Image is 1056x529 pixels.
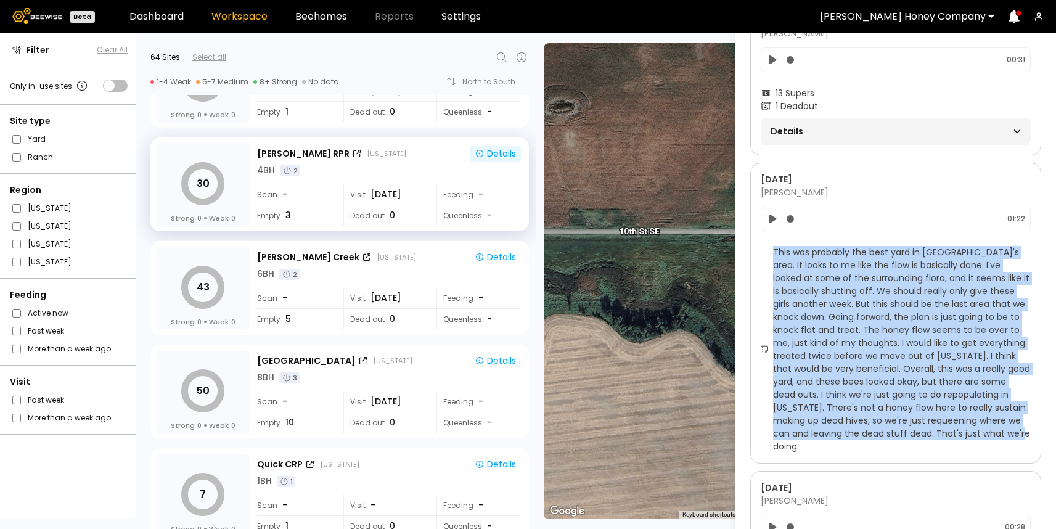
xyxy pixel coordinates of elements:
div: Feeding [436,495,521,515]
div: - [478,188,485,201]
span: 0 [197,213,202,223]
div: [US_STATE] [320,459,359,469]
span: 1 Deadout [776,100,818,113]
div: Visit [343,392,428,412]
span: Filter [26,44,49,57]
div: 8+ Strong [253,77,297,87]
div: Details [475,148,516,159]
div: [GEOGRAPHIC_DATA] [257,355,356,367]
span: 0 [197,420,202,430]
label: Past week [28,393,64,406]
tspan: 7 [200,487,206,501]
span: - [282,499,287,512]
button: Clear All [97,44,128,55]
div: Feeding [10,289,128,301]
button: Details [470,353,521,369]
span: [DATE] [370,395,401,408]
div: Feeding [436,392,521,412]
div: Scan [257,495,335,515]
button: Details [470,249,521,265]
div: [PERSON_NAME] RPR [257,147,350,160]
span: - [282,292,287,305]
div: 1 BH [257,475,272,488]
div: Select all [192,52,226,63]
span: 0 [231,110,235,120]
span: - [487,105,492,118]
div: Strong Weak [171,317,235,327]
div: Queenless [436,412,521,433]
div: Site type [10,115,128,128]
div: - [478,395,485,408]
span: 5 [285,313,291,326]
span: 3 [285,209,291,222]
a: Dashboard [129,12,184,22]
div: Only in-use sites [10,78,89,93]
div: 8 BH [257,371,274,384]
label: Active now [28,306,68,319]
span: 0 [197,317,202,327]
span: This was probably the best yard in [GEOGRAPHIC_DATA]'s area. It looks to me like the flow is basi... [773,246,1031,453]
label: Yard [28,133,46,146]
div: [PERSON_NAME] [761,173,1031,199]
span: Details [771,123,896,140]
div: [PERSON_NAME] Creek [257,251,359,264]
label: [US_STATE] [28,237,72,250]
span: 00:31 [1007,54,1025,65]
div: North to South [462,78,524,86]
label: More than a week ago [28,411,111,424]
span: 13 Supers [776,87,814,100]
label: [US_STATE] [28,255,72,268]
button: Details [470,456,521,472]
div: 6 BH [257,268,274,281]
span: 0 [390,313,395,326]
div: Strong Weak [171,213,235,223]
span: [DATE] [370,188,401,201]
div: Details [771,123,1021,140]
span: Reports [375,12,414,22]
div: 1 [277,476,295,487]
div: Scan [257,392,335,412]
span: 0 [390,105,395,118]
div: [DATE] [761,482,1031,494]
div: Visit [343,288,428,308]
span: 10 [285,416,294,429]
div: Scan [257,288,335,308]
div: [US_STATE] [373,356,412,366]
div: Queenless [436,102,521,122]
div: [DATE] [761,173,1031,186]
div: Visit [10,375,128,388]
div: [US_STATE] [377,252,416,262]
div: 64 Sites [150,52,180,63]
a: Beehomes [295,12,347,22]
div: 2 [280,165,300,176]
img: Beewise logo [12,8,62,24]
a: Open this area in Google Maps (opens a new window) [547,503,587,519]
label: Past week [28,324,64,337]
span: - [370,499,375,512]
div: No data [302,77,339,87]
span: 0 [231,213,235,223]
div: Feeding [436,288,521,308]
div: Dead out [343,309,428,329]
button: Keyboard shortcuts [682,511,735,519]
div: Feeding [436,184,521,205]
div: Quick CRP [257,458,303,471]
span: - [487,313,492,326]
div: - [478,499,485,512]
div: 1-4 Weak [150,77,191,87]
div: Details [475,252,516,263]
div: Empty [257,309,335,329]
span: - [282,395,287,408]
img: Google [547,503,587,519]
div: Empty [257,205,335,226]
div: [US_STATE] [367,149,406,158]
div: Scan [257,184,335,205]
tspan: 30 [197,176,210,191]
div: Details [475,459,516,470]
a: Workspace [211,12,268,22]
div: 4 BH [257,164,275,177]
div: - [478,292,485,305]
span: - [487,416,492,429]
span: 0 [231,317,235,327]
